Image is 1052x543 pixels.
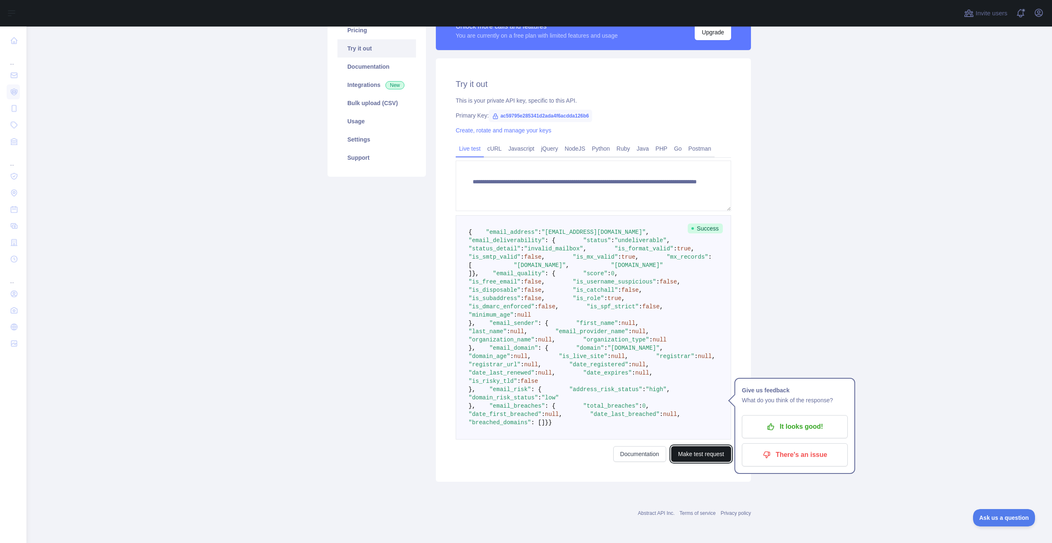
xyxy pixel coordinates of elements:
[535,303,538,310] span: :
[583,336,649,343] span: "organization_type"
[590,411,660,418] span: "date_last_breached"
[545,411,559,418] span: null
[632,328,646,335] span: null
[545,403,555,409] span: : {
[721,510,751,516] a: Privacy policy
[538,345,548,351] span: : {
[517,378,521,384] span: :
[521,295,524,302] span: :
[517,312,531,318] span: null
[742,385,848,395] h1: Give us feedback
[583,270,607,277] span: "score"
[514,312,517,318] span: :
[685,142,715,155] a: Postman
[469,303,535,310] span: "is_dmarc_enforced"
[469,403,476,409] span: },
[635,370,649,376] span: null
[573,287,618,293] span: "is_catchall"
[538,361,541,368] span: ,
[521,254,524,260] span: :
[538,394,541,401] span: :
[456,142,484,155] a: Live test
[973,509,1035,526] iframe: Toggle Customer Support
[472,270,479,277] span: },
[742,415,848,438] button: It looks good!
[611,262,663,269] span: "[DOMAIN_NAME]"
[671,142,685,155] a: Go
[635,320,638,327] span: ,
[604,295,607,302] span: :
[469,378,517,384] span: "is_risky_tld"
[456,78,731,90] h2: Try it out
[469,287,521,293] span: "is_disposable"
[507,328,510,335] span: :
[469,279,521,285] span: "is_free_email"
[607,295,622,302] span: true
[642,403,646,409] span: 0
[469,312,514,318] span: "minimum_age"
[638,510,675,516] a: Abstract API Inc.
[514,353,528,360] span: null
[541,295,545,302] span: ,
[642,386,646,393] span: :
[337,94,416,112] a: Bulk upload (CSV)
[521,245,524,252] span: :
[646,386,667,393] span: "high"
[748,448,842,462] p: There's an issue
[660,411,663,418] span: :
[653,336,667,343] span: null
[583,403,638,409] span: "total_breaches"
[484,142,505,155] a: cURL
[583,245,586,252] span: ,
[552,370,555,376] span: ,
[695,24,731,40] button: Upgrade
[521,279,524,285] span: :
[7,268,20,285] div: ...
[489,110,592,122] span: ac59795e285341d2ada4f6acdda126b6
[456,22,618,31] div: Unlock more calls and features
[663,411,677,418] span: null
[7,50,20,66] div: ...
[569,361,629,368] span: "date_registered"
[671,446,731,462] button: Make test request
[469,336,535,343] span: "organization_name"
[632,370,635,376] span: :
[642,303,660,310] span: false
[576,345,604,351] span: "domain"
[559,353,607,360] span: "is_live_site"
[588,142,613,155] a: Python
[975,9,1007,18] span: Invite users
[469,295,521,302] span: "is_subaddress"
[538,229,541,235] span: :
[607,353,611,360] span: :
[524,361,538,368] span: null
[541,394,559,401] span: "low"
[667,386,670,393] span: ,
[962,7,1009,20] button: Invite users
[639,403,642,409] span: :
[505,142,538,155] a: Javascript
[541,287,545,293] span: ,
[576,320,618,327] span: "first_name"
[535,336,538,343] span: :
[541,411,545,418] span: :
[677,411,680,418] span: ,
[469,328,507,335] span: "last_name"
[614,245,674,252] span: "is_format_valid"
[632,361,646,368] span: null
[573,254,618,260] span: "is_mx_valid"
[607,270,611,277] span: :
[614,270,618,277] span: ,
[622,287,639,293] span: false
[646,403,649,409] span: ,
[538,336,552,343] span: null
[674,245,677,252] span: :
[541,279,545,285] span: ,
[611,237,614,244] span: :
[646,361,649,368] span: ,
[618,320,621,327] span: :
[629,328,632,335] span: :
[528,353,531,360] span: ,
[679,510,715,516] a: Terms of service
[456,127,551,134] a: Create, rotate and manage your keys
